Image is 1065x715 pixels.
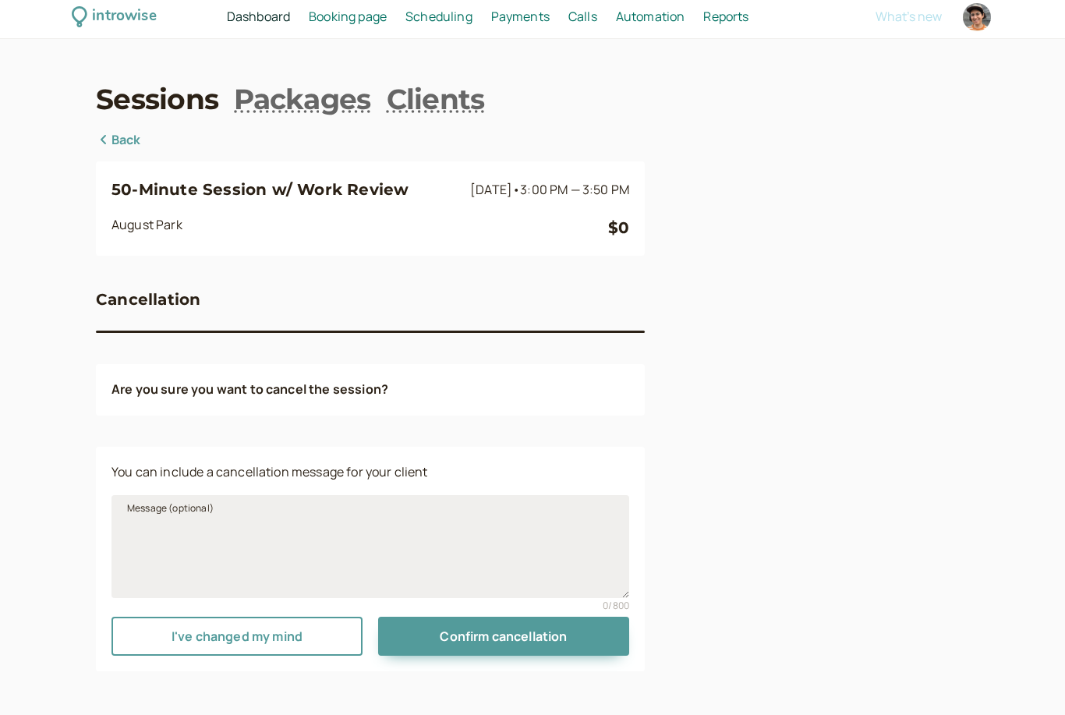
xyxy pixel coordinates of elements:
[568,7,597,27] a: Calls
[96,130,141,150] a: Back
[876,9,942,23] button: What's new
[111,495,629,598] textarea: Message (optional)
[96,80,218,119] a: Sessions
[309,8,387,25] span: Booking page
[309,7,387,27] a: Booking page
[127,501,214,516] span: Message (optional)
[470,181,629,198] span: [DATE]
[111,215,608,240] div: August Park
[72,5,157,29] a: introwise
[405,8,472,25] span: Scheduling
[961,1,993,34] a: Account
[512,181,520,198] span: •
[378,617,629,656] button: Confirm cancellation
[876,8,942,25] span: What's new
[520,181,629,198] span: 3:00 PM — 3:50 PM
[608,215,629,240] div: $0
[227,8,290,25] span: Dashboard
[568,8,597,25] span: Calls
[703,7,748,27] a: Reports
[234,80,370,119] a: Packages
[387,80,485,119] a: Clients
[703,8,748,25] span: Reports
[111,177,464,202] h3: 50-Minute Session w/ Work Review
[111,617,363,656] a: I've changed my mind
[111,462,629,483] p: You can include a cancellation message for your client
[491,7,550,27] a: Payments
[987,640,1065,715] iframe: Chat Widget
[92,5,156,29] div: introwise
[405,7,472,27] a: Scheduling
[616,7,685,27] a: Automation
[96,287,200,312] h3: Cancellation
[616,8,685,25] span: Automation
[111,381,388,398] b: Are you sure you want to cancel the session?
[440,628,567,645] span: Confirm cancellation
[491,8,550,25] span: Payments
[227,7,290,27] a: Dashboard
